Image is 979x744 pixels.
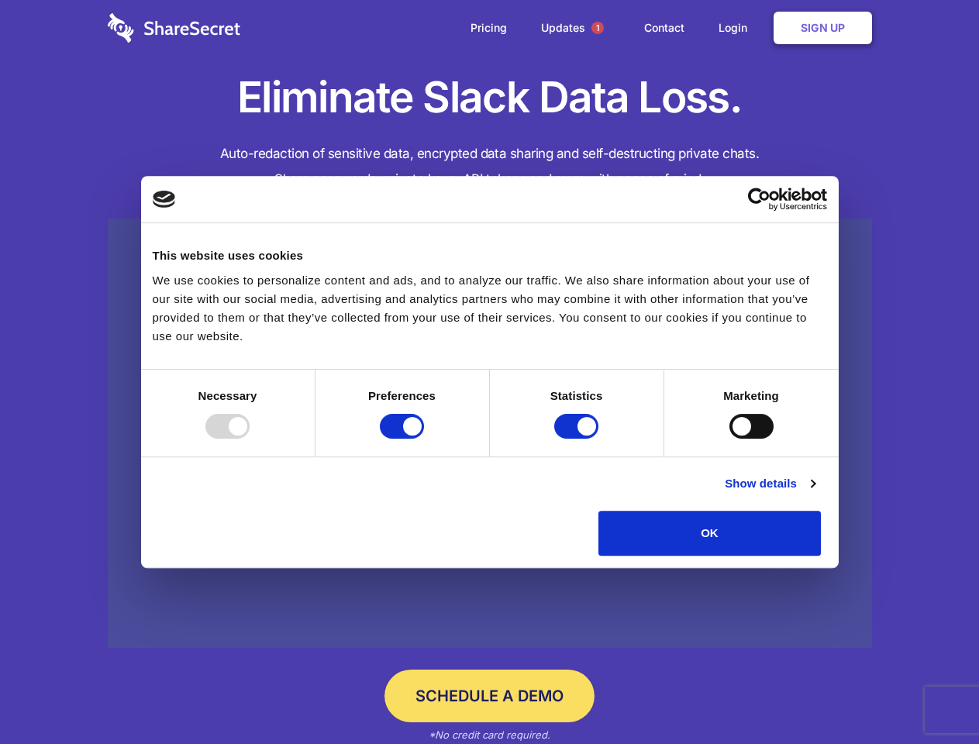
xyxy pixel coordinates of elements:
strong: Marketing [723,389,779,402]
div: We use cookies to personalize content and ads, and to analyze our traffic. We also share informat... [153,271,827,346]
button: OK [598,511,821,556]
a: Sign Up [774,12,872,44]
a: Show details [725,474,815,493]
a: Usercentrics Cookiebot - opens in a new window [691,188,827,211]
strong: Statistics [550,389,603,402]
a: Schedule a Demo [384,670,595,722]
a: Pricing [455,4,522,52]
a: Login [703,4,770,52]
span: 1 [591,22,604,34]
div: This website uses cookies [153,246,827,265]
em: *No credit card required. [429,728,550,741]
h4: Auto-redaction of sensitive data, encrypted data sharing and self-destructing private chats. Shar... [108,141,872,192]
img: logo-wordmark-white-trans-d4663122ce5f474addd5e946df7df03e33cb6a1c49d2221995e7729f52c070b2.svg [108,13,240,43]
img: logo [153,191,176,208]
strong: Preferences [368,389,436,402]
strong: Necessary [198,389,257,402]
a: Wistia video thumbnail [108,219,872,649]
h1: Eliminate Slack Data Loss. [108,70,872,126]
a: Contact [629,4,700,52]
